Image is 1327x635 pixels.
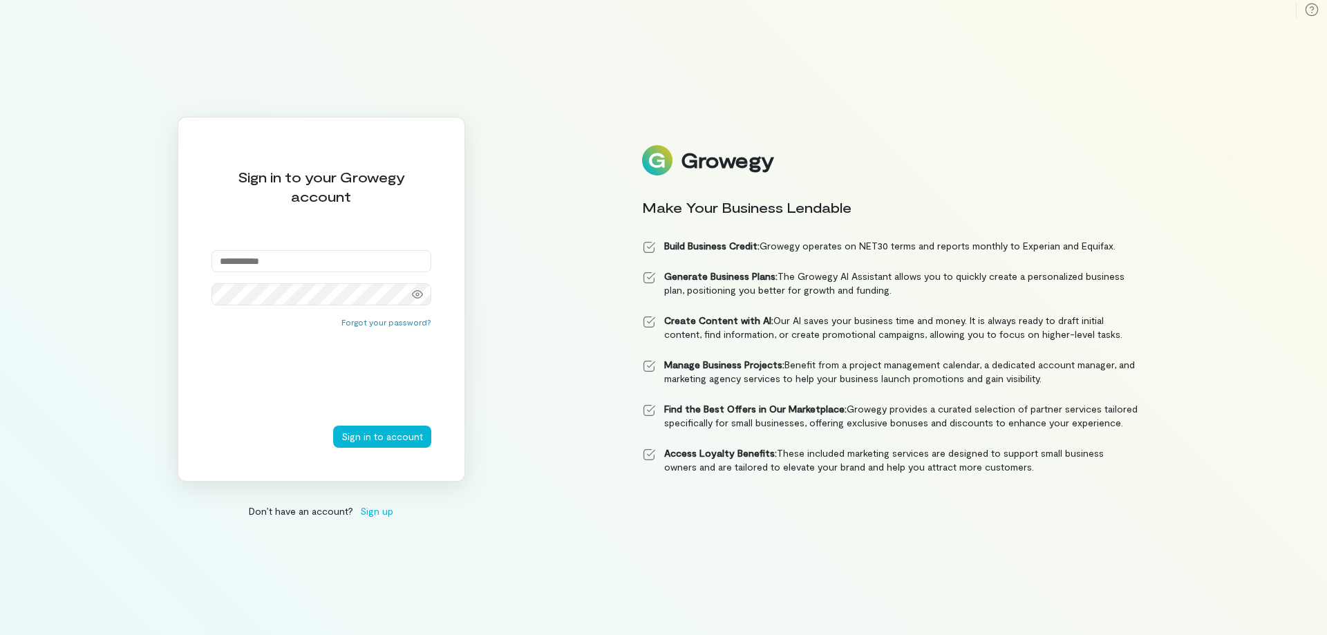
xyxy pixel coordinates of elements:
li: These included marketing services are designed to support small business owners and are tailored ... [642,446,1138,474]
li: Benefit from a project management calendar, a dedicated account manager, and marketing agency ser... [642,358,1138,386]
li: The Growegy AI Assistant allows you to quickly create a personalized business plan, positioning y... [642,269,1138,297]
li: Growegy operates on NET30 terms and reports monthly to Experian and Equifax. [642,239,1138,253]
li: Growegy provides a curated selection of partner services tailored specifically for small business... [642,402,1138,430]
button: Forgot your password? [341,316,431,328]
button: Sign in to account [333,426,431,448]
div: Sign in to your Growegy account [211,167,431,206]
strong: Generate Business Plans: [664,270,778,282]
div: Don’t have an account? [178,504,465,518]
strong: Manage Business Projects: [664,359,784,370]
strong: Find the Best Offers in Our Marketplace: [664,403,847,415]
strong: Build Business Credit: [664,240,760,252]
strong: Access Loyalty Benefits: [664,447,777,459]
div: Make Your Business Lendable [642,198,1138,217]
img: Logo [642,145,672,176]
strong: Create Content with AI: [664,314,773,326]
div: Growegy [681,149,773,172]
span: Sign up [360,504,393,518]
li: Our AI saves your business time and money. It is always ready to draft initial content, find info... [642,314,1138,341]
